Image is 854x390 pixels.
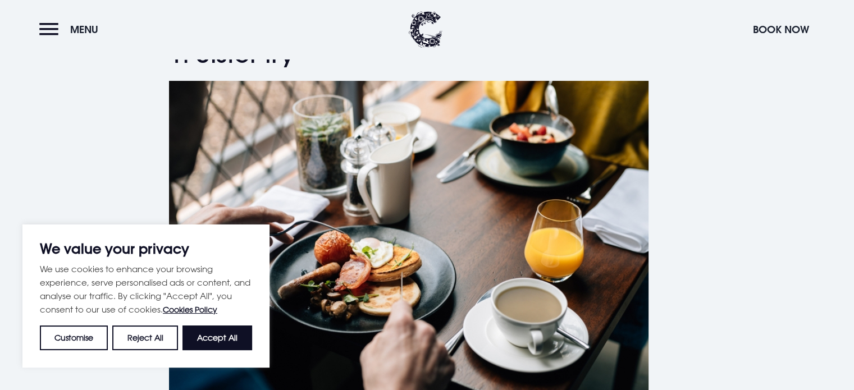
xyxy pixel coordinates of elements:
div: We value your privacy [22,224,270,368]
button: Book Now [747,17,815,42]
h2: 1. Ulster fry [169,39,686,69]
p: We value your privacy [40,242,252,255]
a: Cookies Policy [163,305,217,314]
button: Reject All [112,325,177,350]
button: Menu [39,17,104,42]
span: Menu [70,23,98,36]
img: Clandeboye Lodge [409,11,442,48]
p: We use cookies to enhance your browsing experience, serve personalised ads or content, and analys... [40,262,252,316]
button: Customise [40,325,108,350]
button: Accept All [182,325,252,350]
